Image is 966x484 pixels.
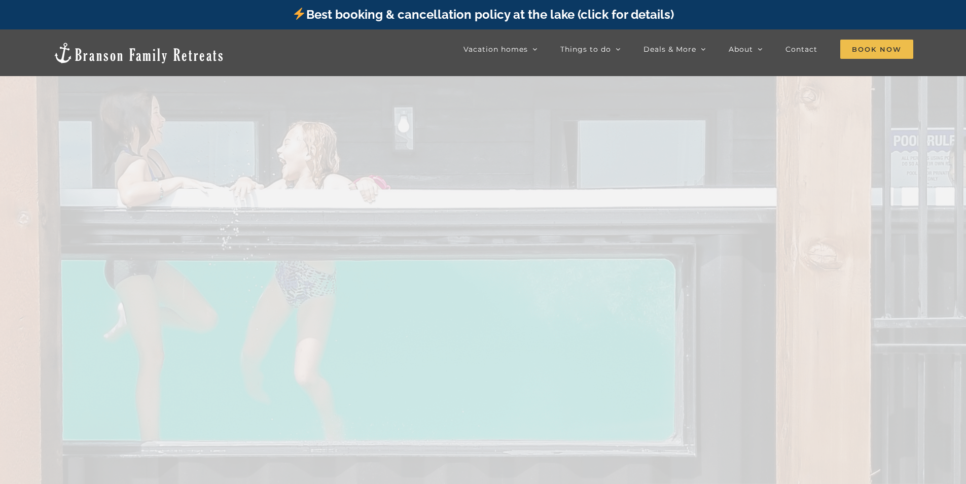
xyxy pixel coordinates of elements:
[463,46,528,53] span: Vacation homes
[463,39,538,59] a: Vacation homes
[53,42,225,64] img: Branson Family Retreats Logo
[643,46,696,53] span: Deals & More
[560,46,611,53] span: Things to do
[293,8,305,20] img: ⚡️
[840,40,913,59] span: Book Now
[729,46,753,53] span: About
[785,39,817,59] a: Contact
[840,39,913,59] a: Book Now
[643,39,706,59] a: Deals & More
[463,39,913,59] nav: Main Menu
[785,46,817,53] span: Contact
[729,39,763,59] a: About
[292,7,673,22] a: Best booking & cancellation policy at the lake (click for details)
[560,39,621,59] a: Things to do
